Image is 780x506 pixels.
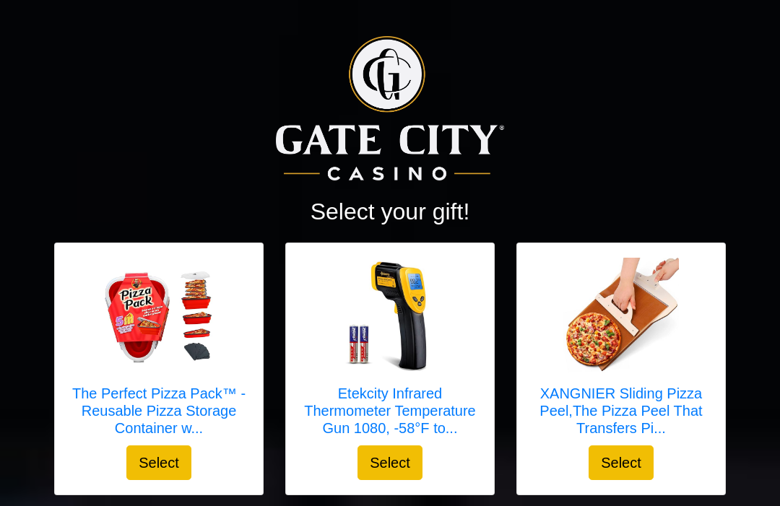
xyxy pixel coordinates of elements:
[276,36,504,180] img: Logo
[532,385,711,437] h5: XANGNIER Sliding Pizza Peel,The Pizza Peel That Transfers Pi...
[589,445,654,480] button: Select
[332,258,448,373] img: Etekcity Infrared Thermometer Temperature Gun 1080, -58°F to 1130°F for Meat Food Pizza Oven Grid...
[300,385,480,437] h5: Etekcity Infrared Thermometer Temperature Gun 1080, -58°F to...
[300,258,480,445] a: Etekcity Infrared Thermometer Temperature Gun 1080, -58°F to 1130°F for Meat Food Pizza Oven Grid...
[563,258,679,373] img: XANGNIER Sliding Pizza Peel,The Pizza Peel That Transfers Pizza Perfectly,Super Magic Peel Pizza,...
[357,445,422,480] button: Select
[101,265,217,367] img: The Perfect Pizza Pack™ - Reusable Pizza Storage Container with 5 Microwavable Serving Trays - BP...
[69,258,248,445] a: The Perfect Pizza Pack™ - Reusable Pizza Storage Container with 5 Microwavable Serving Trays - BP...
[54,198,726,225] h2: Select your gift!
[69,385,248,437] h5: The Perfect Pizza Pack™ - Reusable Pizza Storage Container w...
[532,258,711,445] a: XANGNIER Sliding Pizza Peel,The Pizza Peel That Transfers Pizza Perfectly,Super Magic Peel Pizza,...
[126,445,191,480] button: Select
